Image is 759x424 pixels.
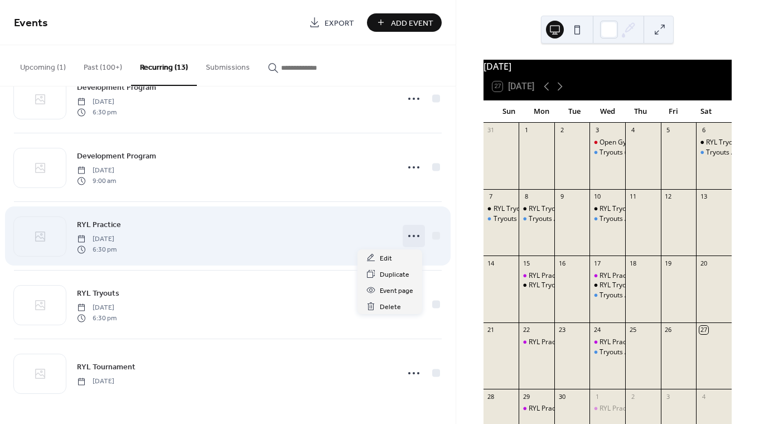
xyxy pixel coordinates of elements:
[558,100,591,123] div: Tue
[593,326,601,334] div: 24
[484,60,732,73] div: [DATE]
[589,204,625,214] div: RYL Tryouts
[77,151,156,162] span: Development Program
[589,281,625,290] div: RYL Tryouts
[664,192,673,201] div: 12
[593,192,601,201] div: 10
[487,326,495,334] div: 21
[529,204,565,214] div: RYL Tryouts
[77,313,117,323] span: 6:30 pm
[391,17,433,29] span: Add Event
[558,126,566,134] div: 2
[699,392,708,401] div: 4
[529,338,567,347] div: RYL Practice
[589,148,625,157] div: Tryouts (Ages 15's - 18's)
[589,338,625,347] div: RYL Practice
[600,291,671,300] div: Tryouts Ages - All Ages
[600,204,636,214] div: RYL Tryouts
[629,392,637,401] div: 2
[664,326,673,334] div: 26
[522,259,530,267] div: 15
[77,287,119,300] a: RYL Tryouts
[593,392,601,401] div: 1
[519,214,554,224] div: Tryouts Ages 11's - 14's
[77,81,156,94] a: Development Program
[529,214,668,224] div: Tryouts Ages [DEMOGRAPHIC_DATA]'s - 14's
[487,259,495,267] div: 14
[696,138,732,147] div: RYL Tryouts
[589,214,625,224] div: Tryouts Ages 11's - 14's
[14,12,48,34] span: Events
[77,176,116,186] span: 9:00 am
[519,271,554,281] div: RYL Practice
[380,269,409,281] span: Duplicate
[519,204,554,214] div: RYL Tryouts
[600,348,671,357] div: Tryouts Ages - All Ages
[589,271,625,281] div: RYL Practice
[589,348,625,357] div: Tryouts Ages - All Ages
[558,392,566,401] div: 30
[77,166,116,176] span: [DATE]
[558,192,566,201] div: 9
[380,285,413,297] span: Event page
[600,148,743,157] div: Tryouts (Ages [DEMOGRAPHIC_DATA]'s - 18's)
[522,326,530,334] div: 22
[629,192,637,201] div: 11
[380,253,392,264] span: Edit
[600,404,637,413] div: RYL Practice
[529,404,567,413] div: RYL Practice
[589,404,625,413] div: RYL Practice
[699,259,708,267] div: 20
[664,126,673,134] div: 5
[325,17,354,29] span: Export
[706,138,742,147] div: RYL Tryouts
[519,281,554,290] div: RYL Tryouts
[494,204,530,214] div: RYL Tryouts
[77,303,117,313] span: [DATE]
[131,45,197,86] button: Recurring (13)
[77,234,117,244] span: [DATE]
[558,259,566,267] div: 16
[629,126,637,134] div: 4
[522,126,530,134] div: 1
[558,326,566,334] div: 23
[487,126,495,134] div: 31
[600,214,739,224] div: Tryouts Ages [DEMOGRAPHIC_DATA]'s - 14's
[589,138,625,147] div: Open Gym
[492,100,525,123] div: Sun
[600,281,636,290] div: RYL Tryouts
[77,219,121,231] span: RYL Practice
[696,148,732,157] div: Tryouts Ages 11's - 14's
[484,214,519,224] div: Tryouts Ages 11's - 14's
[197,45,259,85] button: Submissions
[77,288,119,300] span: RYL Tryouts
[699,126,708,134] div: 6
[77,218,121,231] a: RYL Practice
[301,13,362,32] a: Export
[484,204,519,214] div: RYL Tryouts
[664,259,673,267] div: 19
[77,360,136,373] a: RYL Tournament
[75,45,131,85] button: Past (100+)
[77,244,117,254] span: 6:30 pm
[519,338,554,347] div: RYL Practice
[664,392,673,401] div: 3
[529,271,567,281] div: RYL Practice
[11,45,75,85] button: Upcoming (1)
[522,392,530,401] div: 29
[367,13,442,32] button: Add Event
[487,392,495,401] div: 28
[529,281,565,290] div: RYL Tryouts
[380,301,401,313] span: Delete
[494,214,633,224] div: Tryouts Ages [DEMOGRAPHIC_DATA]'s - 14's
[487,192,495,201] div: 7
[600,271,637,281] div: RYL Practice
[593,126,601,134] div: 3
[77,107,117,117] span: 6:30 pm
[593,259,601,267] div: 17
[690,100,723,123] div: Sat
[600,138,632,147] div: Open Gym
[519,404,554,413] div: RYL Practice
[589,291,625,300] div: Tryouts Ages - All Ages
